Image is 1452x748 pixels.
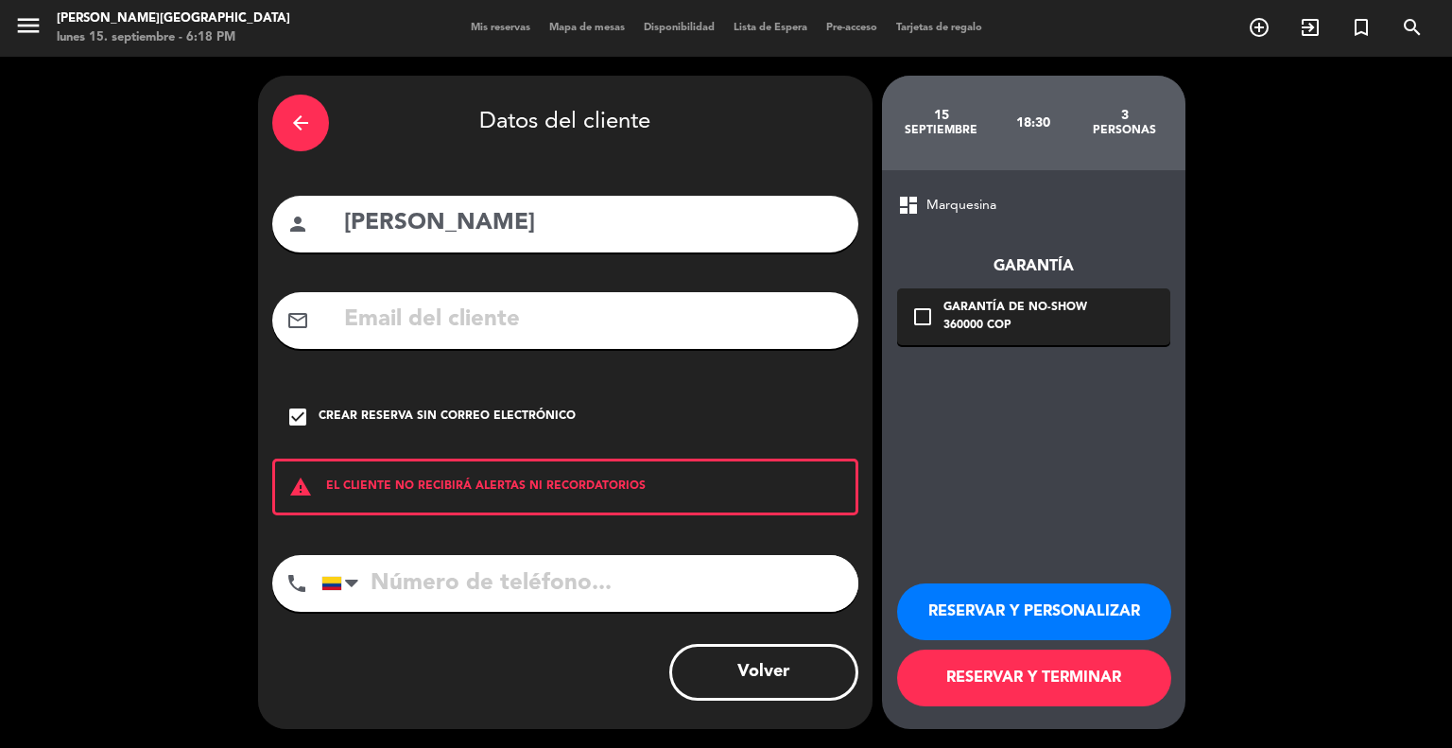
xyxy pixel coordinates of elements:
[911,305,934,328] i: check_box_outline_blank
[540,23,634,33] span: Mapa de mesas
[1350,16,1373,39] i: turned_in_not
[286,213,309,235] i: person
[897,583,1171,640] button: RESERVAR Y PERSONALIZAR
[57,28,290,47] div: lunes 15. septiembre - 6:18 PM
[634,23,724,33] span: Disponibilidad
[322,556,366,611] div: Colombia: +57
[286,309,309,332] i: mail_outline
[987,90,1079,156] div: 18:30
[1079,108,1170,123] div: 3
[896,108,988,123] div: 15
[342,204,844,243] input: Nombre del cliente
[943,317,1087,336] div: 360000 COP
[14,11,43,46] button: menu
[342,301,844,339] input: Email del cliente
[321,555,858,612] input: Número de teléfono...
[897,254,1170,279] div: Garantía
[887,23,992,33] span: Tarjetas de regalo
[943,299,1087,318] div: Garantía de no-show
[285,572,308,595] i: phone
[897,194,920,217] span: dashboard
[319,408,576,426] div: Crear reserva sin correo electrónico
[1299,16,1322,39] i: exit_to_app
[289,112,312,134] i: arrow_back
[724,23,817,33] span: Lista de Espera
[275,476,326,498] i: warning
[461,23,540,33] span: Mis reservas
[286,406,309,428] i: check_box
[57,9,290,28] div: [PERSON_NAME][GEOGRAPHIC_DATA]
[1248,16,1270,39] i: add_circle_outline
[272,459,858,515] div: EL CLIENTE NO RECIBIRÁ ALERTAS NI RECORDATORIOS
[897,650,1171,706] button: RESERVAR Y TERMINAR
[272,90,858,156] div: Datos del cliente
[14,11,43,40] i: menu
[817,23,887,33] span: Pre-acceso
[896,123,988,138] div: septiembre
[1401,16,1424,39] i: search
[926,195,996,217] span: Marquesina
[1079,123,1170,138] div: personas
[669,644,858,701] button: Volver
